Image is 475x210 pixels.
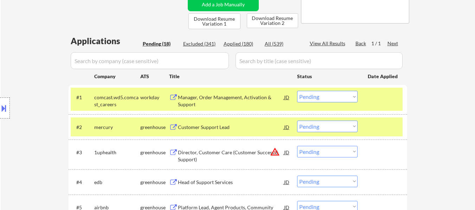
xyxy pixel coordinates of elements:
div: #4 [76,179,89,186]
div: Head of Support Services [178,179,284,186]
div: Title [169,73,290,80]
div: 1 / 1 [371,40,387,47]
div: Applied (180) [224,40,259,47]
div: Applications [71,37,140,45]
div: Manager, Order Management, Activation & Support [178,94,284,108]
div: All (539) [265,40,300,47]
div: workday [140,94,169,101]
div: Director, Customer Care (Customer Success & Support) [178,149,284,163]
div: JD [283,91,290,103]
div: Status [297,70,358,82]
div: View All Results [310,40,347,47]
div: Customer Support Lead [178,124,284,131]
div: Back [355,40,367,47]
div: JD [283,146,290,158]
input: Search by company (case sensitive) [71,52,229,69]
input: Search by title (case sensitive) [236,52,403,69]
div: Date Applied [368,73,399,80]
div: Pending (18) [143,40,178,47]
div: Next [387,40,399,47]
button: warning_amber [270,147,280,157]
div: ATS [140,73,169,80]
div: greenhouse [140,149,169,156]
div: greenhouse [140,124,169,131]
button: Download Resume Variation 1 [188,13,240,29]
div: greenhouse [140,179,169,186]
div: JD [283,121,290,133]
div: JD [283,176,290,188]
button: Download Resume Variation 2 [247,13,298,28]
div: Excluded (341) [183,40,218,47]
div: edb [94,179,140,186]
